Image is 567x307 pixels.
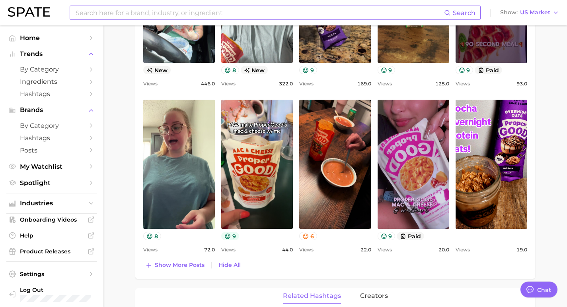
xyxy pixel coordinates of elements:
[282,245,293,255] span: 44.0
[6,268,97,280] a: Settings
[20,90,84,98] span: Hashtags
[6,144,97,156] a: Posts
[6,88,97,100] a: Hashtags
[20,232,84,239] span: Help
[20,34,84,42] span: Home
[6,160,97,173] a: My Watchlist
[6,245,97,257] a: Product Releases
[6,197,97,209] button: Industries
[6,230,97,241] a: Help
[378,66,396,74] button: 9
[500,10,518,15] span: Show
[221,66,239,74] button: 8
[20,200,84,207] span: Industries
[20,106,84,114] span: Brands
[516,79,527,89] span: 93.0
[216,260,243,270] button: Hide All
[20,270,84,278] span: Settings
[155,262,205,268] span: Show more posts
[143,260,207,271] button: Show more posts
[6,284,97,304] a: Log out. Currently logged in with e-mail nuria@godwinretailgroup.com.
[20,66,84,73] span: by Category
[143,79,158,89] span: Views
[20,179,84,187] span: Spotlight
[283,292,341,299] span: related hashtags
[143,66,171,74] span: new
[299,232,317,240] button: 6
[378,245,392,255] span: Views
[498,8,561,18] button: ShowUS Market
[20,147,84,154] span: Posts
[201,79,215,89] span: 446.0
[6,214,97,226] a: Onboarding Videos
[6,132,97,144] a: Hashtags
[299,66,317,74] button: 9
[20,286,106,293] span: Log Out
[6,104,97,116] button: Brands
[143,245,158,255] span: Views
[360,245,371,255] span: 22.0
[435,79,449,89] span: 125.0
[516,245,527,255] span: 19.0
[75,6,444,19] input: Search here for a brand, industry, or ingredient
[20,122,84,129] span: by Category
[438,245,449,255] span: 20.0
[143,232,161,240] button: 8
[20,216,84,223] span: Onboarding Videos
[357,79,371,89] span: 169.0
[520,10,550,15] span: US Market
[475,66,502,74] button: paid
[6,75,97,88] a: Ingredients
[6,32,97,44] a: Home
[279,79,293,89] span: 322.0
[204,245,215,255] span: 72.0
[20,78,84,85] span: Ingredients
[456,245,470,255] span: Views
[221,245,236,255] span: Views
[6,120,97,132] a: by Category
[218,262,241,268] span: Hide All
[241,66,268,74] span: new
[456,79,470,89] span: Views
[299,245,314,255] span: Views
[6,48,97,60] button: Trends
[20,134,84,142] span: Hashtags
[20,163,84,170] span: My Watchlist
[20,50,84,58] span: Trends
[456,66,473,74] button: 9
[20,248,84,255] span: Product Releases
[6,63,97,75] a: by Category
[299,79,314,89] span: Views
[378,79,392,89] span: Views
[453,9,475,17] span: Search
[221,232,239,240] button: 9
[397,232,424,240] button: paid
[221,79,236,89] span: Views
[8,7,50,17] img: SPATE
[6,177,97,189] a: Spotlight
[378,232,396,240] button: 9
[360,292,388,299] span: creators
